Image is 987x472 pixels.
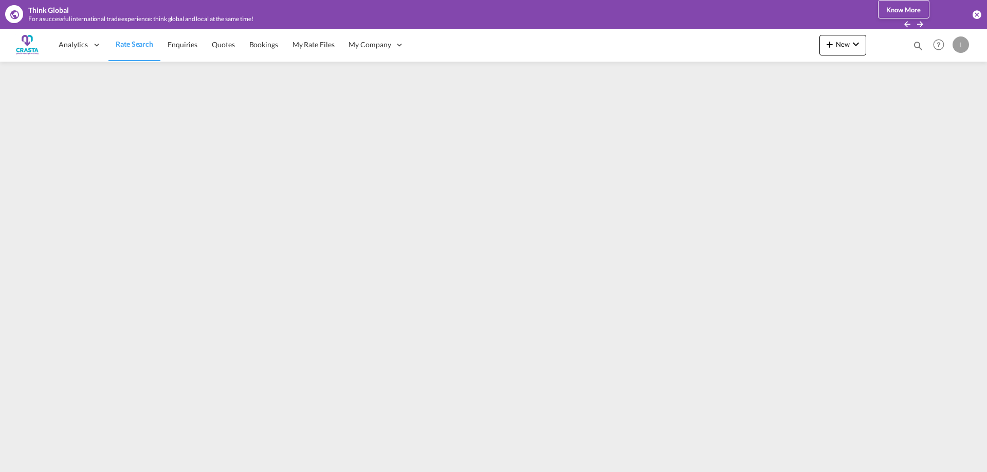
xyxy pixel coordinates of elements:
[819,35,866,55] button: icon-plus 400-fgNewicon-chevron-down
[160,28,205,61] a: Enquiries
[341,28,411,61] div: My Company
[205,28,242,61] a: Quotes
[972,9,982,20] button: icon-close-circle
[349,40,391,50] span: My Company
[285,28,342,61] a: My Rate Files
[108,28,160,61] a: Rate Search
[28,15,835,24] div: For a successful international trade experience: think global and local at the same time!
[850,38,862,50] md-icon: icon-chevron-down
[953,36,969,53] div: L
[28,5,69,15] div: Think Global
[59,40,88,50] span: Analytics
[15,33,39,56] img: ac429df091a311ed8aa72df674ea3bd9.png
[168,40,197,49] span: Enquiries
[212,40,234,49] span: Quotes
[930,36,947,53] span: Help
[293,40,335,49] span: My Rate Files
[51,28,108,61] div: Analytics
[916,19,925,29] button: icon-arrow-right
[903,20,912,29] md-icon: icon-arrow-left
[886,6,921,14] span: Know More
[912,40,924,55] div: icon-magnify
[116,40,153,48] span: Rate Search
[824,38,836,50] md-icon: icon-plus 400-fg
[242,28,285,61] a: Bookings
[249,40,278,49] span: Bookings
[930,36,953,54] div: Help
[9,9,20,20] md-icon: icon-earth
[916,20,925,29] md-icon: icon-arrow-right
[824,40,862,48] span: New
[912,40,924,51] md-icon: icon-magnify
[903,19,915,29] button: icon-arrow-left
